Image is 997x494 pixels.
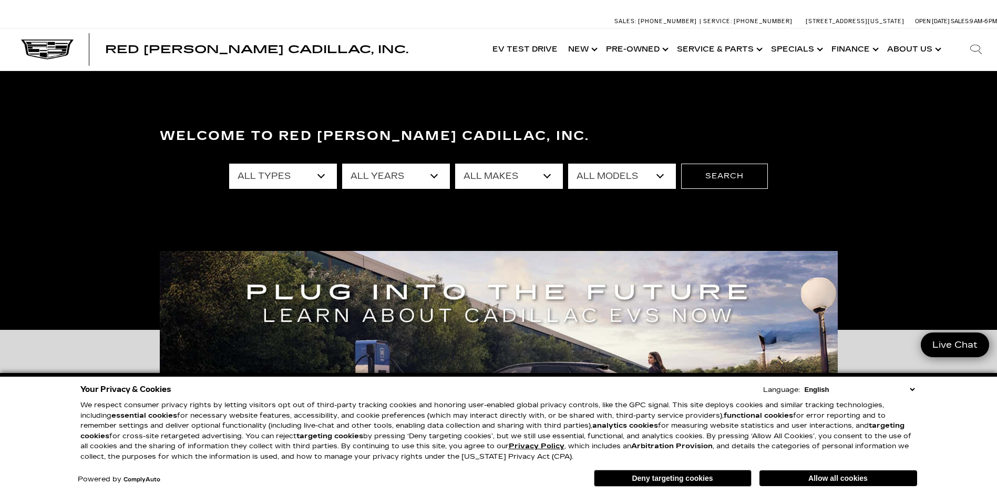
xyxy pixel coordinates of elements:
[724,411,793,420] strong: functional cookies
[296,432,363,440] strong: targeting cookies
[80,382,171,397] span: Your Privacy & Cookies
[915,18,950,25] span: Open [DATE]
[700,18,795,24] a: Service: [PHONE_NUMBER]
[970,18,997,25] span: 9 AM-6 PM
[124,477,160,483] a: ComplyAuto
[80,400,917,462] p: We respect consumer privacy rights by letting visitors opt out of third-party tracking cookies an...
[921,332,989,357] a: Live Chat
[111,411,177,420] strong: essential cookies
[614,18,700,24] a: Sales: [PHONE_NUMBER]
[160,126,838,147] h3: Welcome to Red [PERSON_NAME] Cadillac, Inc.
[105,43,408,56] span: Red [PERSON_NAME] Cadillac, Inc.
[80,421,905,440] strong: targeting cookies
[734,18,793,25] span: [PHONE_NUMBER]
[672,28,766,70] a: Service & Parts
[592,421,658,430] strong: analytics cookies
[105,44,408,55] a: Red [PERSON_NAME] Cadillac, Inc.
[882,28,944,70] a: About Us
[681,164,768,189] button: Search
[21,39,74,59] img: Cadillac Dark Logo with Cadillac White Text
[927,339,983,351] span: Live Chat
[455,164,563,189] select: Filter by make
[594,470,752,487] button: Deny targeting cookies
[78,476,160,483] div: Powered by
[951,18,970,25] span: Sales:
[614,18,636,25] span: Sales:
[802,385,917,395] select: Language Select
[631,442,713,450] strong: Arbitration Provision
[487,28,563,70] a: EV Test Drive
[766,28,826,70] a: Specials
[563,28,601,70] a: New
[806,18,905,25] a: [STREET_ADDRESS][US_STATE]
[342,164,450,189] select: Filter by year
[509,442,564,450] a: Privacy Policy
[703,18,732,25] span: Service:
[568,164,676,189] select: Filter by model
[763,387,800,394] div: Language:
[601,28,672,70] a: Pre-Owned
[229,164,337,189] select: Filter by type
[638,18,697,25] span: [PHONE_NUMBER]
[759,470,917,486] button: Allow all cookies
[826,28,882,70] a: Finance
